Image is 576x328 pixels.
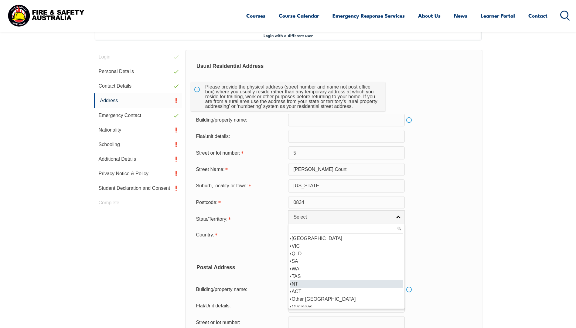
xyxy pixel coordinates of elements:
[290,250,403,257] li: QLD
[293,214,392,220] span: Select
[290,273,403,280] li: TAS
[196,232,214,237] span: Country:
[94,152,182,166] a: Additional Details
[191,180,288,192] div: Suburb, locality or town is required.
[405,116,413,124] a: Info
[94,79,182,93] a: Contact Details
[191,228,288,240] div: Country is required.
[191,131,288,142] div: Flat/unit details:
[290,235,403,242] li: [GEOGRAPHIC_DATA]
[290,242,403,250] li: VIC
[191,197,288,208] div: Postcode is required.
[94,137,182,152] a: Schooling
[290,288,403,295] li: ACT
[290,303,403,310] li: Overseas
[454,8,467,24] a: News
[94,181,182,196] a: Student Declaration and Consent
[191,114,288,126] div: Building/property name:
[264,33,313,38] span: Login with a different user
[290,295,403,303] li: Other [GEOGRAPHIC_DATA]
[418,8,441,24] a: About Us
[191,213,288,225] div: State/Territory is required.
[290,280,403,288] li: NT
[203,82,381,111] div: Please provide the physical address (street number and name not post office box) where you usuall...
[196,216,227,222] span: State/Territory:
[332,8,405,24] a: Emergency Response Services
[191,260,477,275] div: Postal Address
[94,108,182,123] a: Emergency Contact
[481,8,515,24] a: Learner Portal
[290,265,403,273] li: WA
[246,8,265,24] a: Courses
[405,285,413,294] a: Info
[191,164,288,175] div: Street Name is required.
[94,123,182,137] a: Nationality
[279,8,319,24] a: Course Calendar
[290,257,403,265] li: SA
[528,8,547,24] a: Contact
[191,300,288,312] div: Flat/Unit details:
[191,59,477,74] div: Usual Residential Address
[94,64,182,79] a: Personal Details
[191,147,288,159] div: Street or lot number is required.
[191,284,288,295] div: Building/property name:
[94,93,182,108] a: Address
[94,166,182,181] a: Privacy Notice & Policy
